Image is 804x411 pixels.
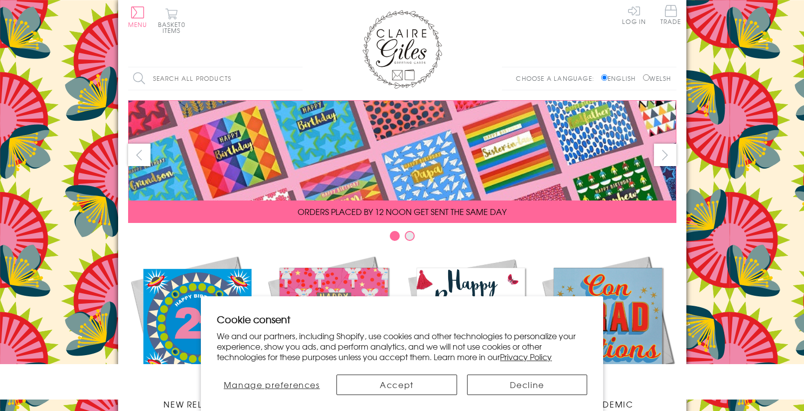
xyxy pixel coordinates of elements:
button: prev [128,144,151,166]
input: Search all products [128,67,303,90]
button: Carousel Page 2 [405,231,415,241]
a: New Releases [128,253,265,410]
span: Academic [582,398,634,410]
a: Christmas [265,253,402,410]
a: Trade [660,5,681,26]
input: Search [293,67,303,90]
button: Menu [128,6,148,27]
label: English [601,74,641,83]
h2: Cookie consent [217,312,587,326]
button: next [654,144,676,166]
button: Basket0 items [158,8,185,33]
span: Manage preferences [224,379,320,391]
a: Privacy Policy [500,351,552,363]
span: Menu [128,20,148,29]
a: Birthdays [402,253,539,410]
span: New Releases [163,398,229,410]
button: Carousel Page 1 (Current Slide) [390,231,400,241]
button: Manage preferences [217,375,326,395]
span: Trade [660,5,681,24]
span: ORDERS PLACED BY 12 NOON GET SENT THE SAME DAY [298,205,506,217]
input: Welsh [643,74,649,81]
div: Carousel Pagination [128,230,676,246]
p: We and our partners, including Shopify, use cookies and other technologies to personalize your ex... [217,331,587,362]
span: 0 items [162,20,185,35]
label: Welsh [643,74,671,83]
img: Claire Giles Greetings Cards [362,10,442,89]
button: Decline [467,375,587,395]
a: Log In [622,5,646,24]
button: Accept [336,375,457,395]
p: Choose a language: [516,74,599,83]
a: Academic [539,253,676,410]
input: English [601,74,608,81]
